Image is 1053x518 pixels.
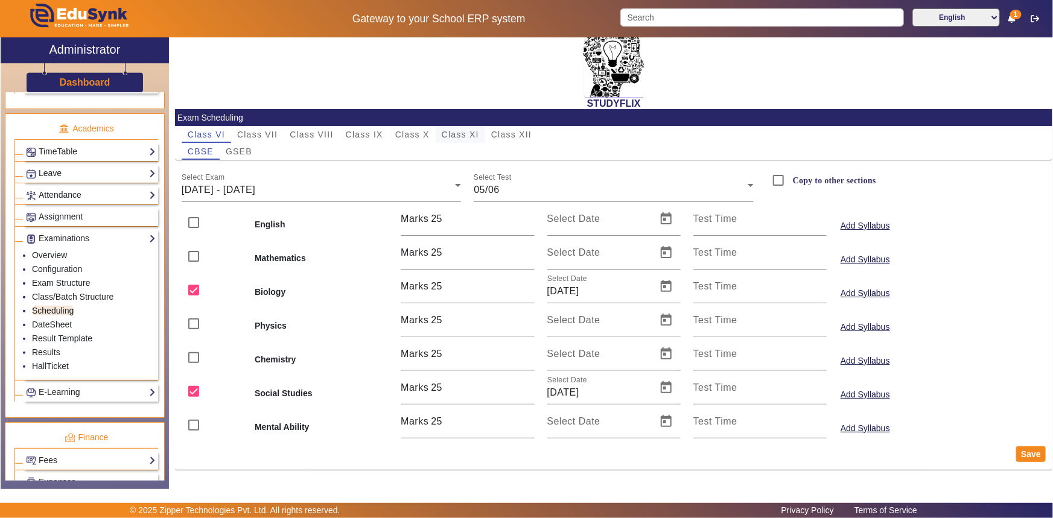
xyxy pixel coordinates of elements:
b: Chemistry [255,353,388,366]
span: Class VIII [290,130,333,139]
button: Add Syllabus [839,421,891,436]
a: HallTicket [32,361,69,371]
a: Administrator [1,37,169,63]
a: Configuration [32,264,82,274]
b: English [255,218,388,231]
a: Privacy Policy [775,502,840,518]
span: Marks [401,247,428,257]
p: Academics [14,122,158,135]
span: CBSE [188,147,214,156]
span: Class XII [491,130,532,139]
mat-label: Test Time [693,281,737,291]
button: Save [1016,446,1046,462]
span: Class IX [346,130,383,139]
button: Open calendar [652,407,681,436]
a: Assignment [26,210,156,224]
mat-card-header: Exam Scheduling [175,109,1052,126]
mat-label: Test Time [693,213,737,224]
a: DateSheet [32,320,72,329]
input: Search [620,8,903,27]
mat-label: Test Time [693,247,737,257]
mat-label: Test Time [693,349,737,359]
mat-label: Select Date [547,247,600,257]
a: Class/Batch Structure [32,292,113,302]
button: Open calendar [652,340,681,368]
input: Test Time [693,385,827,400]
a: Expenses [26,475,156,489]
mat-label: Select Date [547,416,600,426]
p: Finance [14,431,158,444]
span: Class VII [237,130,278,139]
b: Physics [255,320,388,332]
a: Scheduling [32,306,74,315]
button: Add Syllabus [839,252,891,267]
a: Terms of Service [848,502,923,518]
span: [DATE] - [DATE] [182,185,255,195]
input: Test Time [693,250,827,265]
button: Open calendar [652,306,681,335]
span: Marks [401,315,428,325]
b: Mental Ability [255,421,388,434]
mat-label: Test Time [693,382,737,393]
a: Results [32,347,60,357]
button: Open calendar [652,204,681,233]
img: academic.png [59,124,69,134]
input: Test Time [693,318,827,332]
input: Select Date [547,284,649,298]
span: 05/06 [474,185,500,195]
span: Expenses [39,477,75,487]
button: Open calendar [652,272,681,301]
button: Add Syllabus [839,286,891,301]
span: Class X [395,130,430,139]
span: GSEB [226,147,252,156]
span: Marks [401,349,428,359]
span: Marks [401,281,428,291]
a: Result Template [32,333,92,343]
b: Mathematics [255,252,388,265]
mat-label: Select Date [547,376,587,384]
mat-label: Test Time [693,315,737,325]
img: Assignments.png [27,213,36,222]
a: Exam Structure [32,278,90,288]
mat-label: Select Date [547,349,600,359]
input: Test Time [693,352,827,366]
label: Copy to other sections [791,175,876,186]
button: Open calendar [652,373,681,402]
span: Assignment [39,212,83,221]
input: Test Time [693,216,827,231]
span: 1 [1010,10,1022,19]
h2: Administrator [49,42,121,57]
input: Select Date [547,385,649,400]
mat-label: Select Date [547,213,600,224]
input: Test Time [693,284,827,298]
h2: STUDYFLIX [175,98,1052,109]
a: Overview [32,250,67,260]
mat-label: Test Time [693,416,737,426]
mat-label: Select Test [474,174,512,182]
mat-label: Select Exam [182,174,224,182]
mat-label: Select Date [547,315,600,325]
button: Add Syllabus [839,320,891,335]
input: Test Time [693,419,827,434]
a: Dashboard [59,76,111,89]
b: Social Studies [255,387,388,400]
button: Add Syllabus [839,353,891,368]
img: 2da83ddf-6089-4dce-a9e2-416746467bdd [584,22,644,98]
span: Marks [401,416,428,426]
img: finance.png [65,432,75,443]
button: Add Syllabus [839,387,891,402]
p: © 2025 Zipper Technologies Pvt. Ltd. All rights reserved. [130,504,340,517]
span: Marks [401,213,428,224]
h3: Dashboard [60,77,110,88]
b: Biology [255,286,388,298]
img: Payroll.png [27,478,36,487]
span: Marks [401,382,428,393]
button: Open calendar [652,238,681,267]
mat-label: Select Date [547,275,587,283]
h5: Gateway to your School ERP system [270,13,608,25]
button: Add Syllabus [839,218,891,233]
span: Class XI [442,130,479,139]
span: Class VI [188,130,225,139]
